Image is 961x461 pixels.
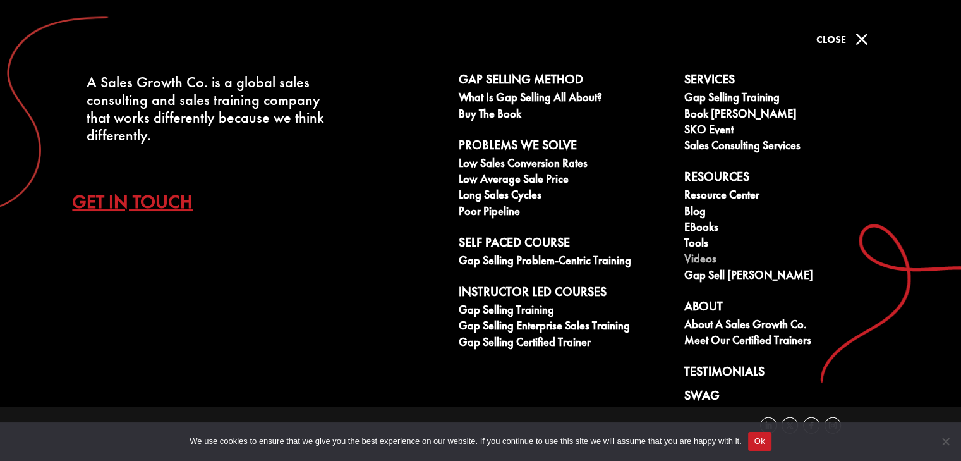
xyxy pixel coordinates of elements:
a: Gap Selling Certified Trainer [459,336,670,352]
a: Self Paced Course [459,235,670,254]
span: M [849,27,874,52]
a: Blog [684,205,896,221]
a: About [684,299,896,318]
a: Instructor Led Courses [459,285,670,304]
a: Resource Center [684,188,896,204]
a: Poor Pipeline [459,205,670,221]
a: Get In Touch [72,180,212,224]
a: Follow on Instagram [825,417,841,434]
a: Swag [684,388,896,407]
button: Ok [748,432,771,451]
a: Book [PERSON_NAME] [684,108,896,123]
a: Buy The Book [459,108,670,123]
a: Low Average Sale Price [459,173,670,188]
a: Tools [684,237,896,252]
a: Gap Selling Method [459,72,670,91]
span: Close [816,33,846,46]
a: Gap Sell [PERSON_NAME] [684,269,896,285]
div: A Sales Growth Co. is a global sales consulting and sales training company that works differently... [72,73,354,154]
span: No [939,435,952,448]
a: eBooks [684,221,896,237]
a: SKO Event [684,123,896,139]
a: Services [684,72,896,91]
a: Gap Selling Training [459,304,670,319]
a: Videos [684,252,896,268]
a: Low Sales Conversion Rates [459,157,670,173]
a: Follow on Facebook [803,417,819,434]
a: Meet our Certified Trainers [684,334,896,350]
a: Sales Consulting Services [684,139,896,155]
a: About A Sales Growth Co. [684,318,896,334]
a: Long Sales Cycles [459,188,670,204]
a: Follow on X [782,417,798,434]
a: Testimonials [684,364,896,383]
a: Problems We Solve [459,138,670,157]
a: Resources [684,169,896,188]
a: Follow on LinkedIn [760,417,777,434]
a: Gap Selling Training [684,91,896,107]
a: What is Gap Selling all about? [459,91,670,107]
span: We use cookies to ensure that we give you the best experience on our website. If you continue to ... [190,435,741,448]
a: Gap Selling Enterprise Sales Training [459,319,670,335]
a: Gap Selling Problem-Centric Training [459,254,670,270]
